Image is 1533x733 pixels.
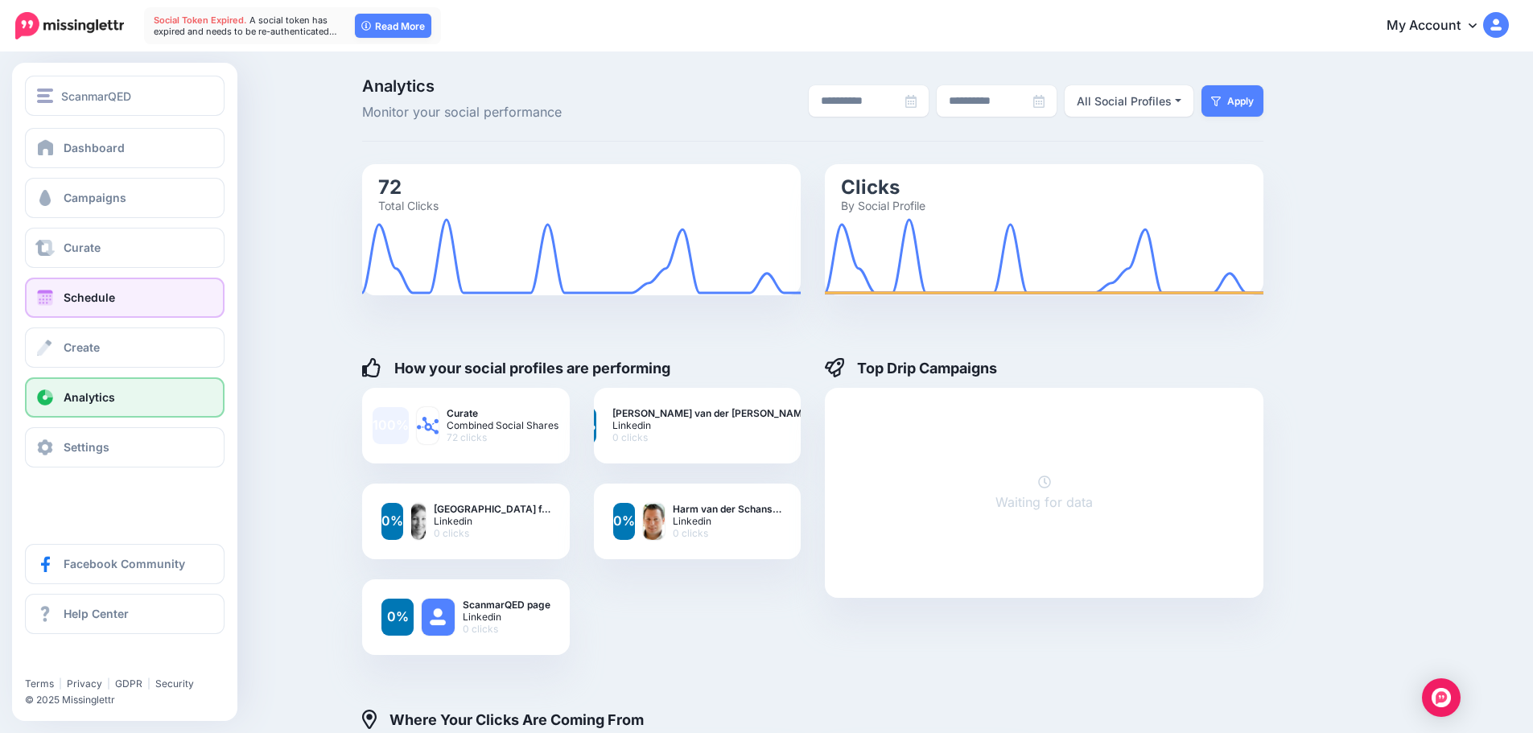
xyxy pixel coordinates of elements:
[154,14,247,26] span: Social Token Expired.
[447,407,558,419] b: Curate
[362,102,646,123] span: Monitor your social performance
[154,14,337,37] span: A social token has expired and needs to be re-authenticated…
[64,191,126,204] span: Campaigns
[378,198,439,212] text: Total Clicks
[64,440,109,454] span: Settings
[25,178,225,218] a: Campaigns
[1065,85,1193,117] button: All Social Profiles
[37,89,53,103] img: menu.png
[381,503,403,540] a: 0%
[381,599,414,636] a: 0%
[612,419,820,431] span: Linkedin
[643,503,665,540] img: 1518869547865-87587.png
[25,327,225,368] a: Create
[64,241,101,254] span: Curate
[825,358,997,377] h4: Top Drip Campaigns
[64,290,115,304] span: Schedule
[59,677,62,690] span: |
[25,427,225,467] a: Settings
[64,557,185,570] span: Facebook Community
[447,431,558,443] span: 72 clicks
[25,128,225,168] a: Dashboard
[673,527,781,539] span: 0 clicks
[1370,6,1509,46] a: My Account
[64,607,129,620] span: Help Center
[25,677,54,690] a: Terms
[673,515,781,527] span: Linkedin
[673,503,781,515] b: Harm van der Schans…
[25,377,225,418] a: Analytics
[64,141,125,154] span: Dashboard
[25,594,225,634] a: Help Center
[378,175,402,198] text: 72
[463,611,550,623] span: Linkedin
[411,503,426,540] img: 1668122473147-87565.png
[355,14,431,38] a: Read More
[25,76,225,116] button: ScanmarQED
[115,677,142,690] a: GDPR
[612,407,820,419] b: [PERSON_NAME] van der [PERSON_NAME]…
[64,340,100,354] span: Create
[1077,92,1172,111] div: All Social Profiles
[155,677,194,690] a: Security
[447,419,558,431] span: Combined Social Shares
[25,544,225,584] a: Facebook Community
[463,599,550,611] b: ScanmarQED page
[841,198,925,212] text: By Social Profile
[463,623,550,635] span: 0 clicks
[362,710,644,729] h4: Where Your Clicks Are Coming From
[613,503,635,540] a: 0%
[434,527,550,539] span: 0 clicks
[15,12,124,39] img: Missinglettr
[362,78,646,94] span: Analytics
[841,175,900,198] text: Clicks
[25,228,225,268] a: Curate
[147,677,150,690] span: |
[107,677,110,690] span: |
[362,358,670,377] h4: How your social profiles are performing
[25,278,225,318] a: Schedule
[422,599,454,636] img: user_default_image.png
[373,407,409,444] a: 100%
[995,474,1093,511] a: Waiting for data
[25,654,147,670] iframe: Twitter Follow Button
[61,87,131,105] span: ScanmarQED
[67,677,102,690] a: Privacy
[434,503,550,515] b: [GEOGRAPHIC_DATA] f…
[1422,678,1461,717] div: Open Intercom Messenger
[1201,85,1263,117] button: Apply
[64,390,115,404] span: Analytics
[434,515,550,527] span: Linkedin
[612,431,820,443] span: 0 clicks
[25,692,234,708] li: © 2025 Missinglettr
